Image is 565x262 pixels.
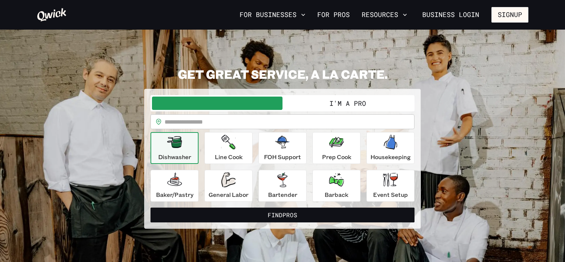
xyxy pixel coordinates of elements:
a: Business Login [416,7,486,23]
button: I'm a Business [152,97,282,110]
p: Line Cook [215,152,243,161]
p: Barback [325,190,348,199]
p: FOH Support [264,152,301,161]
button: Resources [359,9,410,21]
p: Dishwasher [158,152,191,161]
button: Signup [491,7,528,23]
button: Baker/Pastry [150,170,199,202]
p: Baker/Pastry [156,190,193,199]
button: FOH Support [258,132,307,164]
p: Housekeeping [371,152,411,161]
button: For Businesses [237,9,308,21]
button: Line Cook [204,132,253,164]
p: General Labor [209,190,248,199]
button: Prep Cook [312,132,361,164]
button: FindPros [150,208,415,222]
p: Prep Cook [322,152,351,161]
button: Dishwasher [150,132,199,164]
button: Event Setup [366,170,415,202]
button: General Labor [204,170,253,202]
h2: GET GREAT SERVICE, A LA CARTE. [144,67,421,81]
button: Bartender [258,170,307,202]
p: Event Setup [373,190,408,199]
button: I'm a Pro [282,97,413,110]
button: Housekeeping [366,132,415,164]
a: For Pros [314,9,353,21]
p: Bartender [268,190,297,199]
button: Barback [312,170,361,202]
